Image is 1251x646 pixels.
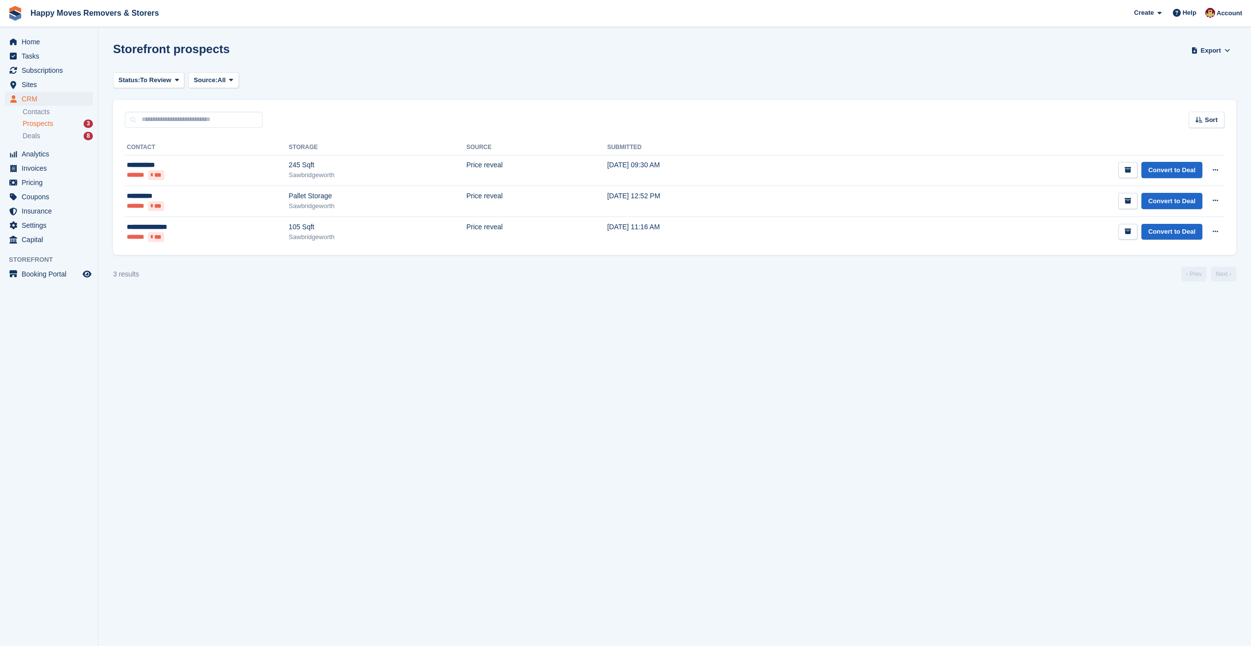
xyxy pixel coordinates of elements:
[23,119,53,128] span: Prospects
[23,107,93,117] a: Contacts
[140,75,171,85] span: To Review
[1211,267,1236,281] a: Next
[22,92,81,106] span: CRM
[22,49,81,63] span: Tasks
[5,267,93,281] a: menu
[218,75,226,85] span: All
[81,268,93,280] a: Preview store
[466,155,608,186] td: Price reveal
[113,42,230,56] h1: Storefront prospects
[5,233,93,246] a: menu
[22,218,81,232] span: Settings
[22,233,81,246] span: Capital
[5,204,93,218] a: menu
[466,140,608,155] th: Source
[118,75,140,85] span: Status:
[23,131,93,141] a: Deals 8
[1134,8,1154,18] span: Create
[113,72,184,89] button: Status: To Review
[607,186,813,217] td: [DATE] 12:52 PM
[1189,42,1232,59] button: Export
[22,161,81,175] span: Invoices
[466,186,608,217] td: Price reveal
[22,63,81,77] span: Subscriptions
[125,140,289,155] th: Contact
[5,63,93,77] a: menu
[5,190,93,204] a: menu
[9,255,98,265] span: Storefront
[5,147,93,161] a: menu
[23,131,40,141] span: Deals
[113,269,139,279] div: 3 results
[84,120,93,128] div: 3
[289,222,466,232] div: 105 Sqft
[1179,267,1238,281] nav: Page
[5,35,93,49] a: menu
[1183,8,1196,18] span: Help
[289,201,466,211] div: Sawbridgeworth
[289,170,466,180] div: Sawbridgeworth
[5,78,93,92] a: menu
[188,72,239,89] button: Source: All
[1141,224,1202,240] a: Convert to Deal
[84,132,93,140] div: 8
[466,216,608,247] td: Price reveal
[5,92,93,106] a: menu
[5,218,93,232] a: menu
[22,204,81,218] span: Insurance
[22,147,81,161] span: Analytics
[22,176,81,189] span: Pricing
[1181,267,1207,281] a: Previous
[607,155,813,186] td: [DATE] 09:30 AM
[1205,8,1215,18] img: Steven Fry
[1205,115,1218,125] span: Sort
[22,35,81,49] span: Home
[27,5,163,21] a: Happy Moves Removers & Storers
[8,6,23,21] img: stora-icon-8386f47178a22dfd0bd8f6a31ec36ba5ce8667c1dd55bd0f319d3a0aa187defe.svg
[22,190,81,204] span: Coupons
[607,140,813,155] th: Submitted
[22,78,81,92] span: Sites
[5,49,93,63] a: menu
[289,191,466,201] div: Pallet Storage
[1141,193,1202,209] a: Convert to Deal
[289,160,466,170] div: 245 Sqft
[194,75,217,85] span: Source:
[1201,46,1221,56] span: Export
[289,140,466,155] th: Storage
[1141,162,1202,178] a: Convert to Deal
[5,161,93,175] a: menu
[1217,8,1242,18] span: Account
[23,119,93,129] a: Prospects 3
[607,216,813,247] td: [DATE] 11:16 AM
[22,267,81,281] span: Booking Portal
[5,176,93,189] a: menu
[289,232,466,242] div: Sawbridgeworth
